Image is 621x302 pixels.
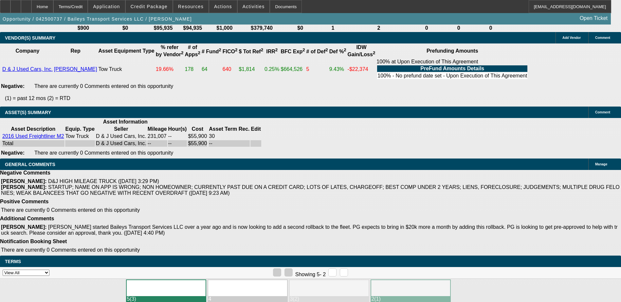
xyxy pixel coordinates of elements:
[202,49,221,54] b: # Fund
[238,0,270,13] button: Activities
[65,25,102,31] th: $900
[1,178,47,184] b: [PERSON_NAME]:
[348,44,375,57] b: IDW Gain/Loss
[11,126,55,132] b: Asset Description
[411,25,442,31] th: 0
[1,184,47,190] b: [PERSON_NAME]:
[181,50,183,55] sup: 2
[208,296,284,302] p: 4
[131,4,168,9] span: Credit Package
[5,259,21,264] span: Terms
[65,133,95,140] td: Tow Truck
[48,178,159,184] span: D&J HIGH MILEAGE TRUCK ([DATE] 3:29 PM)
[2,133,64,139] a: 2016 Used Freightliner M2
[15,48,39,54] b: Company
[103,119,148,125] b: Asset Information
[280,59,305,80] td: $664,526
[329,49,346,54] b: Def %
[290,296,365,302] p: 3(2)
[261,47,263,52] sup: 2
[168,126,187,132] b: Hour(s)
[347,59,376,80] td: -$22,374
[373,50,375,55] sup: 2
[201,59,222,80] td: 64
[266,49,278,54] b: IRR
[127,296,202,302] p: 5(3)
[281,49,305,54] b: BFC Exp
[1,83,25,89] b: Negative:
[147,133,167,140] td: 231,007
[325,47,328,52] sup: 2
[98,48,154,54] b: Asset Equipment Type
[209,140,250,147] td: --
[243,4,265,9] span: Activities
[1,224,618,236] span: [PERSON_NAME] started Baileys Transport Services LLC over a year ago and is now looking to add a ...
[102,25,148,31] th: $0
[595,162,607,166] span: Manage
[214,4,232,9] span: Actions
[168,140,187,147] td: --
[238,59,264,80] td: $1,814
[264,59,280,80] td: 0.25%
[147,140,167,147] td: --
[3,16,192,22] span: Opportunity / 042500737 / Baileys Transport Services LLC / [PERSON_NAME]
[371,296,447,302] p: 2(1)
[54,66,97,72] a: [PERSON_NAME]
[344,47,346,52] sup: 2
[420,66,484,71] b: PreFund Amounts Details
[209,126,250,132] th: Asset Term Recommendation
[178,25,207,31] th: $94,935
[2,141,64,146] div: Total
[185,44,200,57] b: # of Apps
[185,59,201,80] td: 178
[178,4,204,9] span: Resources
[71,48,81,54] b: Rep
[156,44,184,57] b: % refer by Vendor
[148,126,167,132] b: Mileage
[188,133,207,140] td: $55,900
[1,150,25,156] b: Negative:
[198,50,200,55] sup: 2
[1,184,620,196] span: STARTUP; NAME ON APP IS WRONG; NON HOMEOWNER; CURRENTLY PAST DUE ON A CREDIT CARD; LOTS OF LATES,...
[347,25,411,31] th: 2
[329,59,347,80] td: 9.43%
[5,35,55,41] span: VENDOR(S) SUMMARY
[223,49,238,54] b: FICO
[235,47,237,52] sup: 2
[306,59,328,80] td: 5
[96,133,147,140] td: D & J Used Cars, Inc.
[306,49,328,54] b: # of Def
[114,126,128,132] b: Seller
[5,162,55,167] span: GENERAL COMMENTS
[577,13,610,24] a: Open Ticket
[275,47,278,52] sup: 2
[96,140,147,147] td: D & J Used Cars, Inc.
[2,66,53,72] a: D & J Used Cars, Inc.
[192,126,204,132] b: Cost
[5,95,621,101] p: (1) = past 12 mos (2) = RTD
[282,25,319,31] th: $0
[208,25,242,31] th: $1,000
[65,126,95,132] th: Equip. Type
[376,59,528,80] div: 100% at Upon Execution of This Agreement
[209,133,250,140] td: 30
[209,126,249,132] b: Asset Term Rec.
[34,83,173,89] span: There are currently 0 Comments entered on this opportunity
[242,25,281,31] th: $379,740
[219,47,221,52] sup: 2
[302,47,305,52] sup: 2
[222,59,238,80] td: 640
[250,126,261,132] th: Edit
[209,0,237,13] button: Actions
[98,59,155,80] td: Tow Truck
[149,25,177,31] th: $95,935
[5,110,51,115] span: ASSET(S) SUMMARY
[1,207,140,213] span: There are currently 0 Comments entered on this opportunity
[443,25,474,31] th: 0
[595,110,610,114] span: Comment
[188,140,207,147] td: $55,900
[93,4,120,9] span: Application
[88,0,125,13] button: Application
[34,150,173,156] span: There are currently 0 Comments entered on this opportunity
[126,0,173,13] button: Credit Package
